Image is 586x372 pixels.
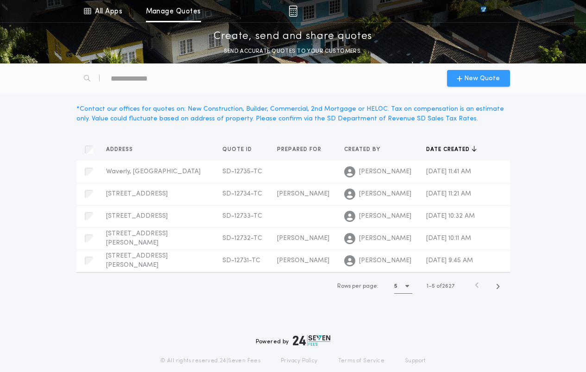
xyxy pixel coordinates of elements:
[426,257,473,264] span: [DATE] 9:45 AM
[359,167,411,177] span: [PERSON_NAME]
[432,284,435,289] span: 5
[394,282,397,291] h1: 5
[281,357,318,365] a: Privacy Policy
[394,279,412,294] button: 5
[277,146,323,153] span: Prepared for
[222,235,262,242] span: SD-12732-TC
[222,213,262,220] span: SD-12733-TC
[160,357,260,365] p: © All rights reserved. 24|Seven Fees
[426,190,471,197] span: [DATE] 11:21 AM
[222,190,262,197] span: SD-12734-TC
[338,357,384,365] a: Terms of Service
[427,284,428,289] span: 1
[106,146,135,153] span: Address
[464,6,503,16] img: vs-icon
[359,189,411,199] span: [PERSON_NAME]
[359,256,411,265] span: [PERSON_NAME]
[344,146,382,153] span: Created by
[76,104,510,124] div: * Contact our offices for quotes on: New Construction, Builder, Commercial, 2nd Mortgage or HELOC...
[426,235,471,242] span: [DATE] 10:11 AM
[224,47,362,56] p: SEND ACCURATE QUOTES TO YOUR CUSTOMERS.
[426,213,475,220] span: [DATE] 10:32 AM
[214,29,372,44] p: Create, send and share quotes
[464,74,500,83] span: New Quote
[436,282,454,290] span: of 2627
[359,212,411,221] span: [PERSON_NAME]
[222,145,259,154] button: Quote ID
[106,190,168,197] span: [STREET_ADDRESS]
[277,257,329,264] span: [PERSON_NAME]
[405,357,426,365] a: Support
[106,213,168,220] span: [STREET_ADDRESS]
[426,168,471,175] span: [DATE] 11:41 AM
[359,234,411,243] span: [PERSON_NAME]
[106,145,140,154] button: Address
[106,230,168,246] span: [STREET_ADDRESS][PERSON_NAME]
[277,190,329,197] span: [PERSON_NAME]
[293,335,331,346] img: logo
[289,6,297,17] img: img
[222,146,254,153] span: Quote ID
[344,145,387,154] button: Created by
[106,168,201,175] span: Waverly, [GEOGRAPHIC_DATA]
[256,335,331,346] div: Powered by
[222,168,262,175] span: SD-12735-TC
[447,70,510,87] button: New Quote
[222,257,260,264] span: SD-12731-TC
[277,235,329,242] span: [PERSON_NAME]
[426,146,472,153] span: Date created
[426,145,477,154] button: Date created
[106,252,168,269] span: [STREET_ADDRESS][PERSON_NAME]
[337,284,378,289] span: Rows per page:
